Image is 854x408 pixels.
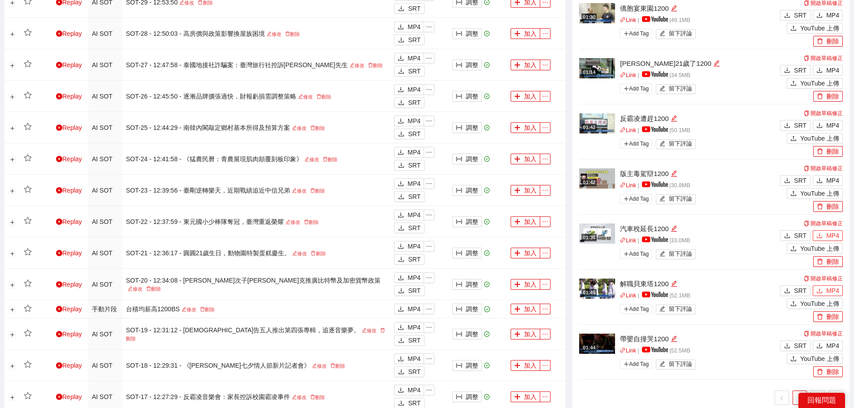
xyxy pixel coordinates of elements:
[511,122,540,133] button: plus加入
[800,23,839,33] span: YouTube 上傳
[408,160,420,170] span: SRT
[817,203,823,210] span: delete
[407,116,420,126] span: MP4
[424,275,434,281] span: ellipsis
[394,84,424,95] button: downloadMP4
[424,241,434,252] button: ellipsis
[671,223,677,234] div: 編輯
[452,28,482,39] button: column-width調整
[304,157,309,162] span: edit
[407,53,420,63] span: MP4
[790,190,797,198] span: upload
[511,91,540,102] button: plus加入
[511,216,540,227] button: plus加入
[540,60,551,70] button: ellipsis
[9,187,16,194] button: 展開行
[452,122,482,133] button: column-width調整
[514,93,520,100] span: plus
[456,62,462,69] span: column-width
[394,53,424,64] button: downloadMP4
[784,12,790,19] span: download
[579,168,615,189] img: f39b9fd6-3987-40bb-b137-e815b80966c0.jpg
[285,31,290,36] span: delete
[800,189,839,198] span: YouTube 上傳
[452,91,482,102] button: column-width調整
[620,182,636,189] a: linkLink
[804,111,809,116] span: copy
[398,5,404,13] span: download
[813,36,843,47] button: delete刪除
[511,248,540,258] button: plus加入
[804,276,809,281] span: copy
[398,180,404,188] span: download
[620,127,626,133] span: link
[540,219,550,225] span: ellipsis
[804,55,843,61] a: 開啟草稿修正
[286,219,290,224] span: edit
[713,60,720,67] span: edit
[290,251,309,256] a: 修改
[813,91,843,102] button: delete刪除
[784,177,790,185] span: download
[398,193,404,201] span: download
[813,146,843,157] button: delete刪除
[804,220,843,227] a: 開啟草稿修正
[671,170,677,177] span: edit
[394,178,424,189] button: downloadMP4
[9,62,16,69] button: 展開行
[780,175,811,186] button: downloadSRT
[540,216,551,227] button: ellipsis
[581,234,597,241] div: 01:36
[310,188,315,193] span: delete
[511,185,540,196] button: plus加入
[394,160,425,171] button: downloadSRT
[540,91,551,102] button: ellipsis
[784,67,790,74] span: download
[671,3,677,14] div: 編輯
[56,250,62,256] span: play-circle
[817,38,823,45] span: delete
[511,28,540,39] button: plus加入
[408,66,420,76] span: SRT
[540,125,550,131] span: ellipsis
[620,17,626,23] span: link
[579,3,615,23] img: 7cf88eef-f029-4b6e-8cf1-15171c845f09.jpg
[671,225,677,232] span: edit
[581,69,597,76] div: 01:14
[265,31,283,37] a: 修改
[540,185,551,196] button: ellipsis
[394,3,425,14] button: downloadSRT
[671,168,677,179] div: 編輯
[671,115,677,122] span: edit
[659,251,665,258] span: edit
[713,58,720,69] div: 編輯
[780,65,811,76] button: downloadSRT
[311,251,316,256] span: delete
[398,225,404,232] span: download
[787,133,843,144] button: uploadYouTube 上傳
[540,28,551,39] button: ellipsis
[394,66,425,77] button: downloadSRT
[452,154,482,164] button: column-width調整
[579,223,615,244] img: 1d642a74-b3e9-4d38-b92c-5e697494e323.jpg
[794,231,806,241] span: SRT
[398,37,404,44] span: download
[56,61,82,69] a: Replay
[394,191,425,202] button: downloadSRT
[787,23,843,34] button: uploadYouTube 上傳
[581,124,597,131] div: 01:42
[56,30,82,37] a: Replay
[813,201,843,212] button: delete刪除
[794,176,806,185] span: SRT
[784,122,790,129] span: download
[813,175,843,186] button: downloadMP4
[424,116,434,126] button: ellipsis
[394,254,425,265] button: downloadSRT
[620,127,636,133] a: linkLink
[456,30,462,38] span: column-width
[659,196,665,202] span: edit
[424,243,434,249] span: ellipsis
[56,249,82,257] a: Replay
[456,187,462,194] span: column-width
[780,120,811,131] button: downloadSRT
